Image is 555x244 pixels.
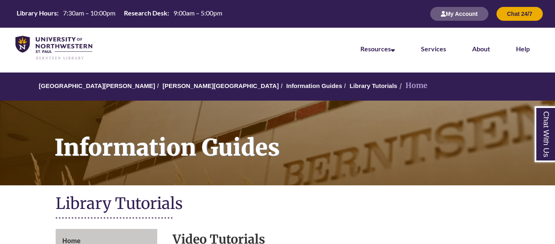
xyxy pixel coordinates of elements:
h1: Library Tutorials [56,193,500,215]
button: My Account [430,7,488,21]
span: 9:00am – 5:00pm [173,9,222,17]
span: 7:30am – 10:00pm [63,9,115,17]
h1: Information Guides [46,101,555,175]
a: Resources [360,45,395,53]
button: Chat 24/7 [496,7,543,21]
a: Services [421,45,446,53]
a: About [472,45,490,53]
table: Hours Today [13,9,225,19]
a: [GEOGRAPHIC_DATA][PERSON_NAME] [39,82,155,89]
img: UNWSP Library Logo [15,36,92,60]
li: Home [397,80,427,92]
a: My Account [430,10,488,17]
a: Library Tutorials [349,82,397,89]
a: Hours Today [13,9,225,20]
th: Library Hours: [13,9,60,18]
th: Research Desk: [121,9,170,18]
a: Information Guides [286,82,343,89]
a: Chat 24/7 [496,10,543,17]
a: Help [516,45,530,53]
a: [PERSON_NAME][GEOGRAPHIC_DATA] [163,82,279,89]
